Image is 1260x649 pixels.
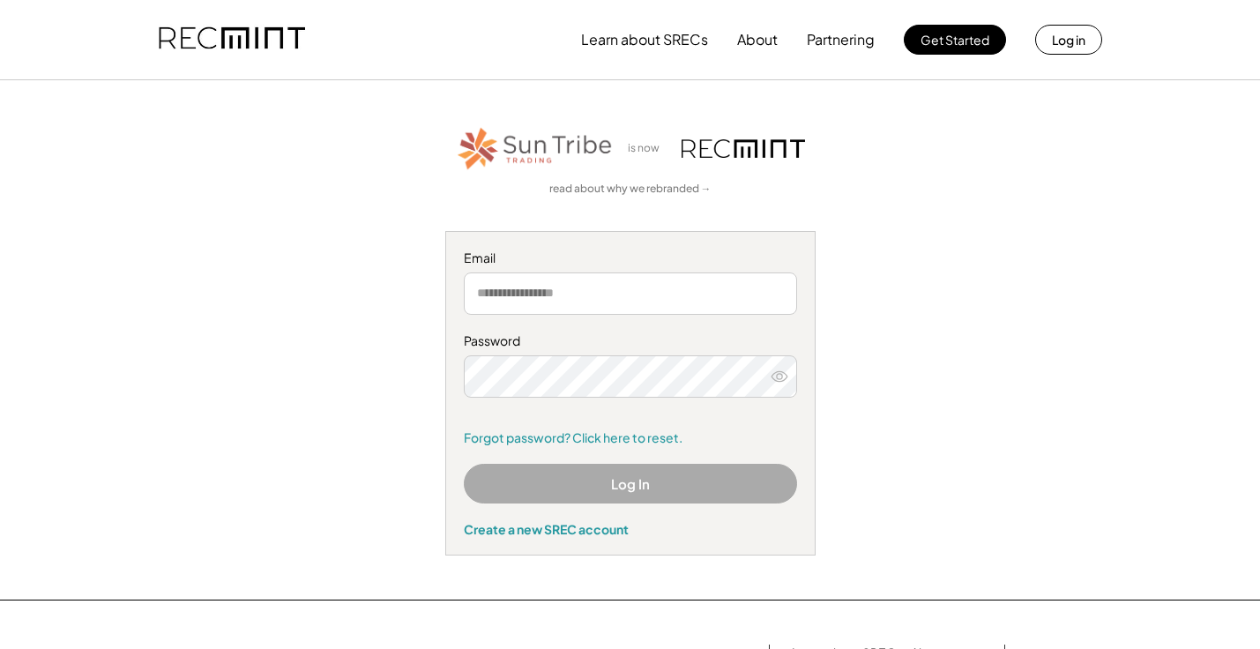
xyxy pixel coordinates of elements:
img: recmint-logotype%403x.png [159,10,305,70]
button: Log in [1035,25,1102,55]
div: Create a new SREC account [464,521,797,537]
button: Partnering [807,22,875,57]
div: is now [623,141,673,156]
a: read about why we rebranded → [549,182,712,197]
button: About [737,22,778,57]
img: STT_Horizontal_Logo%2B-%2BColor.png [456,124,615,173]
button: Get Started [904,25,1006,55]
button: Log In [464,464,797,504]
div: Email [464,250,797,267]
img: recmint-logotype%403x.png [682,139,805,158]
button: Learn about SRECs [581,22,708,57]
div: Password [464,332,797,350]
a: Forgot password? Click here to reset. [464,429,797,447]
